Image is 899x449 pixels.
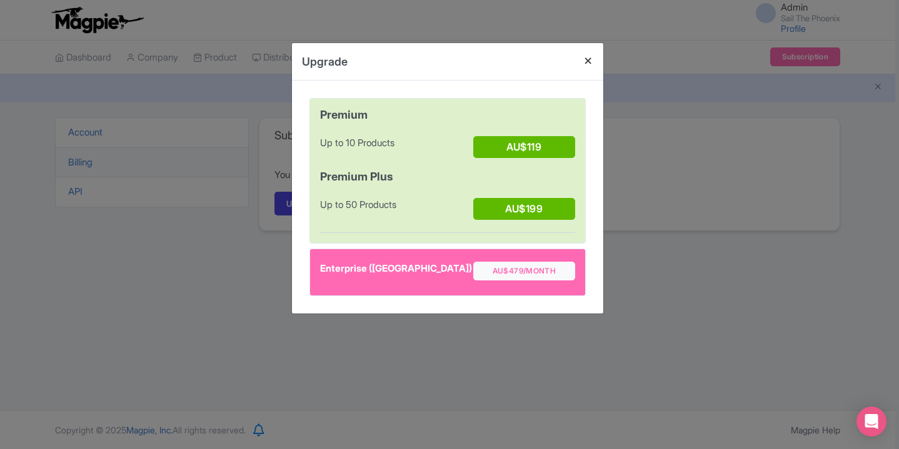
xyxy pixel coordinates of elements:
button: AU$199 [473,198,575,220]
h4: Premium [320,109,575,121]
button: Close [573,43,603,79]
div: Up to 10 Products [320,136,473,163]
div: Enterprise ([GEOGRAPHIC_DATA]) [320,262,473,285]
div: Open Intercom Messenger [856,407,886,437]
div: Up to 50 Products [320,198,473,225]
h4: Upgrade [302,53,348,70]
button: AU$479/month [473,262,575,280]
h4: Premium Plus [320,170,575,183]
button: AU$119 [473,136,575,158]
